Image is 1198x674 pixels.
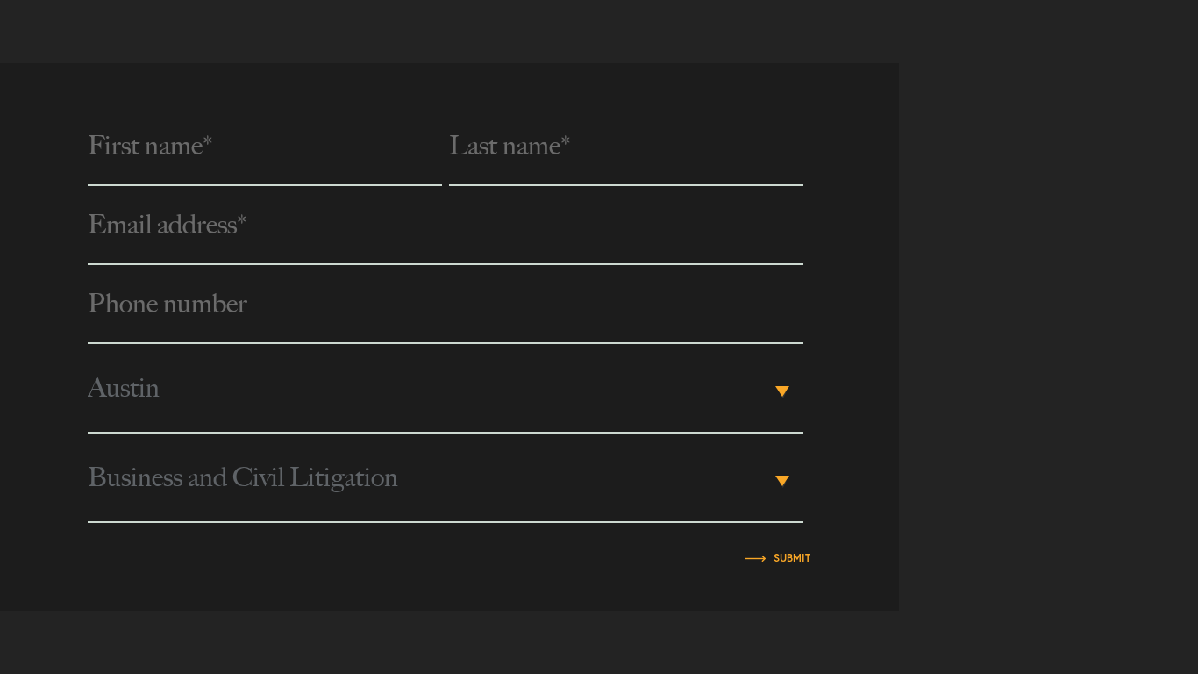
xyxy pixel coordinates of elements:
input: Email address* [88,186,803,265]
input: Last name* [449,107,803,186]
b: ▾ [775,476,789,486]
input: Submit [774,553,810,563]
span: Business and Civil Litigation [88,434,770,521]
input: First name* [88,107,442,186]
b: ▾ [775,386,789,397]
span: Austin [88,344,770,432]
input: Phone number [88,265,803,344]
